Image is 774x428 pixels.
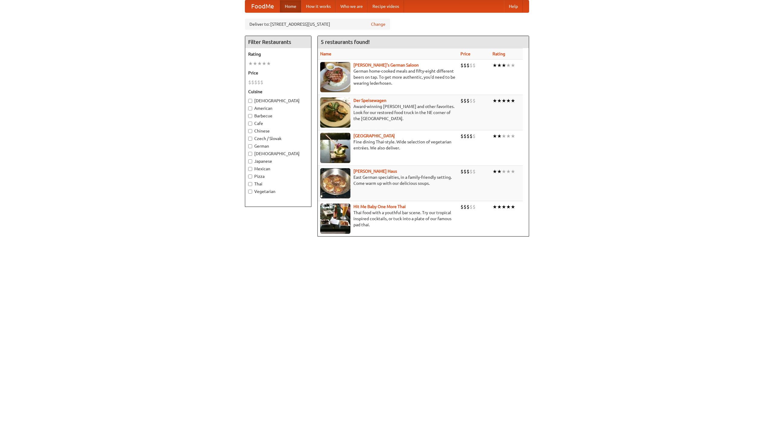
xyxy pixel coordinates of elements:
h4: Filter Restaurants [245,36,311,48]
a: Who we are [336,0,368,12]
div: Deliver to: [STREET_ADDRESS][US_STATE] [245,19,390,30]
input: Thai [248,182,252,186]
a: How it works [301,0,336,12]
li: ★ [511,133,515,139]
p: Thai food with a youthful bar scene. Try our tropical inspired cocktails, or tuck into a plate of... [320,210,456,228]
a: [PERSON_NAME] Haus [353,169,397,174]
li: $ [470,97,473,104]
li: ★ [502,204,506,210]
input: Pizza [248,175,252,178]
li: ★ [511,168,515,175]
li: $ [467,62,470,69]
li: $ [463,204,467,210]
label: Vegetarian [248,188,308,194]
img: esthers.jpg [320,62,350,92]
li: $ [463,133,467,139]
li: ★ [493,62,497,69]
a: Der Speisewagen [353,98,386,103]
label: Mexican [248,166,308,172]
li: $ [248,79,251,86]
input: Barbecue [248,114,252,118]
label: Chinese [248,128,308,134]
input: [DEMOGRAPHIC_DATA] [248,152,252,156]
a: Change [371,21,385,27]
li: ★ [506,168,511,175]
li: $ [460,204,463,210]
li: $ [473,62,476,69]
input: [DEMOGRAPHIC_DATA] [248,99,252,103]
li: ★ [506,62,511,69]
img: satay.jpg [320,133,350,163]
p: East German specialties, in a family-friendly setting. Come warm up with our delicious soups. [320,174,456,186]
li: $ [467,168,470,175]
img: speisewagen.jpg [320,97,350,128]
label: [DEMOGRAPHIC_DATA] [248,151,308,157]
li: ★ [506,133,511,139]
a: [PERSON_NAME]'s German Saloon [353,63,419,67]
input: Czech / Slovak [248,137,252,141]
li: $ [473,133,476,139]
li: $ [470,133,473,139]
input: Japanese [248,159,252,163]
li: ★ [497,97,502,104]
input: German [248,144,252,148]
li: $ [470,62,473,69]
a: Hit Me Baby One More Thai [353,204,406,209]
li: $ [257,79,260,86]
p: Award-winning [PERSON_NAME] and other favorites. Look for our restored food truck in the NE corne... [320,103,456,122]
li: ★ [493,204,497,210]
a: Home [280,0,301,12]
input: American [248,106,252,110]
li: ★ [511,62,515,69]
li: ★ [511,97,515,104]
li: $ [473,168,476,175]
p: German home-cooked meals and fifty-eight different beers on tap. To get more authentic, you'd nee... [320,68,456,86]
a: Name [320,51,331,56]
li: $ [460,97,463,104]
li: ★ [493,133,497,139]
h5: Rating [248,51,308,57]
input: Mexican [248,167,252,171]
li: ★ [253,60,257,67]
li: $ [460,133,463,139]
li: ★ [502,168,506,175]
li: ★ [506,204,511,210]
li: $ [470,168,473,175]
li: $ [463,97,467,104]
li: ★ [493,97,497,104]
label: American [248,105,308,111]
li: ★ [493,168,497,175]
li: $ [470,204,473,210]
a: Help [504,0,523,12]
label: Barbecue [248,113,308,119]
a: Recipe videos [368,0,404,12]
li: $ [467,97,470,104]
li: ★ [248,60,253,67]
li: $ [251,79,254,86]
li: ★ [497,62,502,69]
li: $ [467,204,470,210]
label: Czech / Slovak [248,136,308,142]
li: $ [467,133,470,139]
h5: Cuisine [248,89,308,95]
li: $ [473,204,476,210]
h5: Price [248,70,308,76]
input: Chinese [248,129,252,133]
li: ★ [511,204,515,210]
label: German [248,143,308,149]
img: babythai.jpg [320,204,350,234]
li: $ [463,168,467,175]
label: [DEMOGRAPHIC_DATA] [248,98,308,104]
li: $ [463,62,467,69]
a: Price [460,51,470,56]
label: Thai [248,181,308,187]
a: [GEOGRAPHIC_DATA] [353,133,395,138]
li: ★ [502,133,506,139]
a: Rating [493,51,505,56]
label: Pizza [248,173,308,179]
p: Fine dining Thai-style. Wide selection of vegetarian entrées. We also deliver. [320,139,456,151]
